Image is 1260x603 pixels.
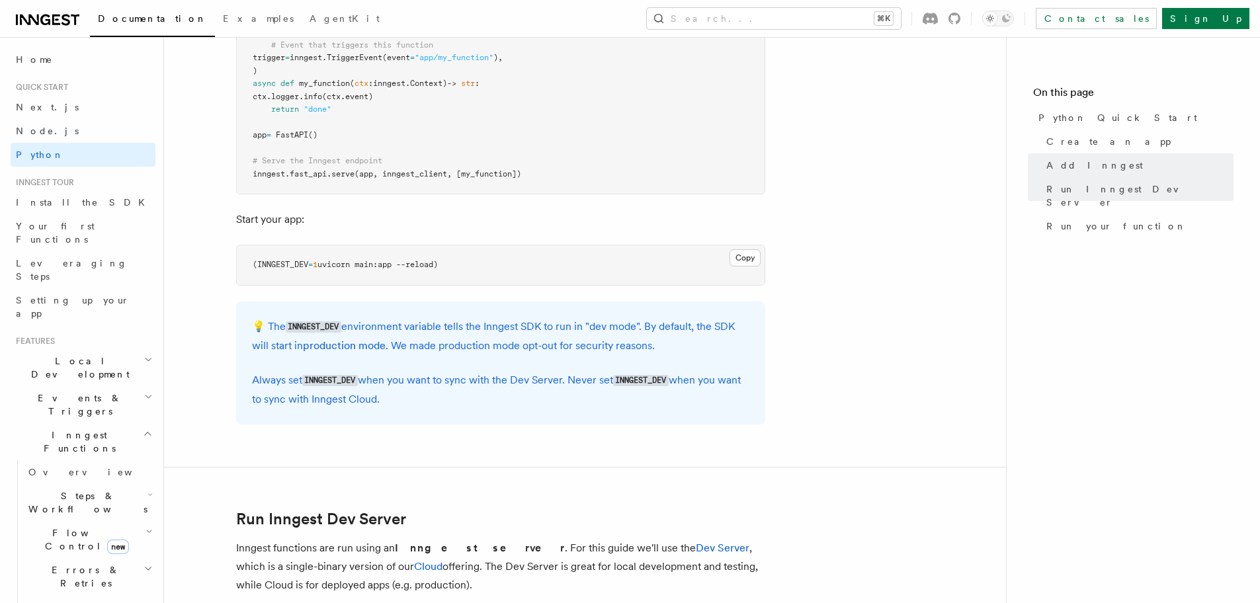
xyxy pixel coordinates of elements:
span: FastAPI [276,130,308,140]
p: Always set when you want to sync with the Dev Server. Never set when you want to sync with Innges... [252,371,749,409]
span: Errors & Retries [23,563,144,590]
span: ctx [253,92,267,101]
p: Start your app: [236,210,765,229]
a: Cloud [414,560,442,573]
span: ), [493,53,503,62]
a: AgentKit [302,4,388,36]
span: 1 [313,260,317,269]
a: Contact sales [1036,8,1157,29]
span: : [475,79,480,88]
span: = [285,53,290,62]
span: Examples [223,13,294,24]
a: Run Inngest Dev Server [1041,177,1234,214]
button: Toggle dark mode [982,11,1014,26]
span: Quick start [11,82,68,93]
span: return [271,104,299,114]
button: Copy [730,249,761,266]
span: AgentKit [310,13,380,24]
a: Run your function [1041,214,1234,238]
span: (ctx.event) [322,92,373,101]
span: def [280,79,294,88]
a: Documentation [90,4,215,37]
span: Local Development [11,354,144,381]
span: Flow Control [23,526,146,553]
a: Python Quick Start [1033,106,1234,130]
span: (app, inngest_client, [my_function]) [355,169,521,179]
button: Events & Triggers [11,386,155,423]
span: Python Quick Start [1038,111,1197,124]
a: Install the SDK [11,190,155,214]
span: Steps & Workflows [23,489,147,516]
span: inngest [373,79,405,88]
span: trigger [253,53,285,62]
span: . [405,79,410,88]
span: Leveraging Steps [16,258,128,282]
span: info [304,92,322,101]
span: . [267,92,271,101]
a: Setting up your app [11,288,155,325]
span: Inngest tour [11,177,74,188]
span: Context) [410,79,447,88]
span: "app/my_function" [415,53,493,62]
a: Sign Up [1162,8,1249,29]
span: async [253,79,276,88]
span: TriggerEvent [327,53,382,62]
span: ( [350,79,355,88]
span: str [461,79,475,88]
span: Add Inngest [1046,159,1143,172]
a: Examples [215,4,302,36]
code: INNGEST_DEV [613,375,669,386]
span: Home [16,53,53,66]
kbd: ⌘K [874,12,893,25]
span: . [285,169,290,179]
a: Dev Server [696,542,749,554]
span: Install the SDK [16,197,153,208]
span: Next.js [16,102,79,112]
button: Flow Controlnew [23,521,155,558]
a: Leveraging Steps [11,251,155,288]
a: Run Inngest Dev Server [236,510,406,528]
span: Run your function [1046,220,1187,233]
a: Overview [23,460,155,484]
button: Search...⌘K [647,8,901,29]
a: Next.js [11,95,155,119]
span: () [308,130,317,140]
span: # Event that triggers this function [271,40,433,50]
span: (INNGEST_DEV [253,260,308,269]
a: Your first Functions [11,214,155,251]
span: serve [331,169,355,179]
button: Errors & Retries [23,558,155,595]
a: Python [11,143,155,167]
span: Events & Triggers [11,391,144,418]
span: = [308,260,313,269]
a: Home [11,48,155,71]
span: -> [447,79,456,88]
span: Python [16,149,64,160]
h4: On this page [1033,85,1234,106]
span: Documentation [98,13,207,24]
span: Run Inngest Dev Server [1046,182,1234,209]
code: INNGEST_DEV [302,375,358,386]
a: Add Inngest [1041,153,1234,177]
button: Steps & Workflows [23,484,155,521]
span: my_function [299,79,350,88]
span: Overview [28,467,165,477]
button: Inngest Functions [11,423,155,460]
span: : [368,79,373,88]
span: fast_api [290,169,327,179]
p: 💡 The environment variable tells the Inngest SDK to run in "dev mode". By default, the SDK will s... [252,317,749,355]
span: new [107,540,129,554]
span: (event [382,53,410,62]
a: Create an app [1041,130,1234,153]
span: Features [11,336,55,346]
a: production mode [303,339,386,352]
p: Inngest functions are run using an . For this guide we'll use the , which is a single-binary vers... [236,539,765,594]
span: . [299,92,304,101]
strong: Inngest server [395,542,565,554]
span: Inngest Functions [11,428,143,455]
span: ) [253,66,257,75]
span: Setting up your app [16,295,130,319]
span: app [253,130,267,140]
span: uvicorn main:app --reload) [317,260,438,269]
span: # Serve the Inngest endpoint [253,156,382,165]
